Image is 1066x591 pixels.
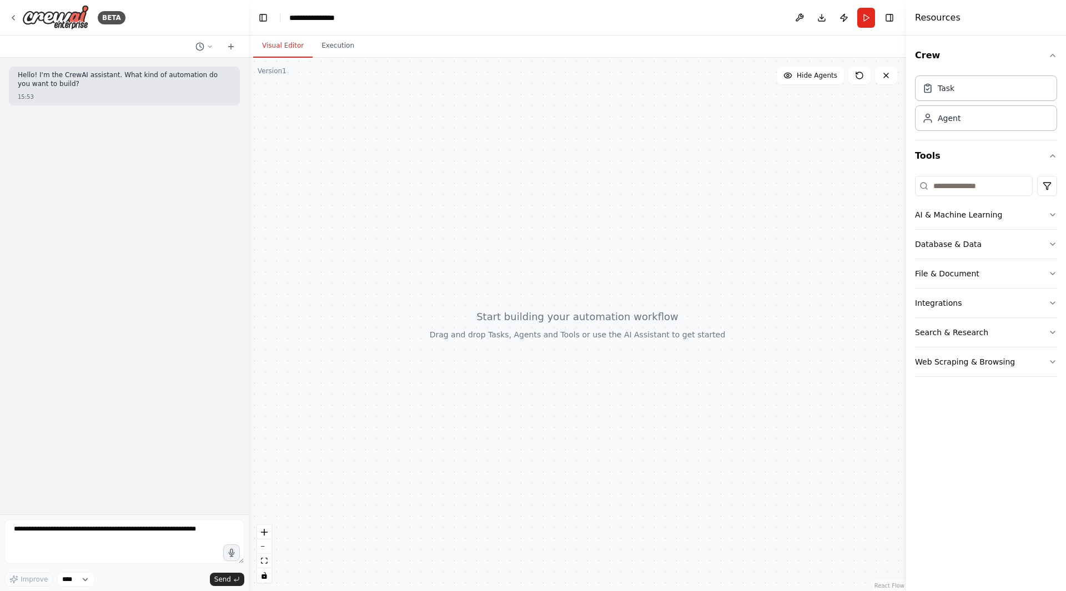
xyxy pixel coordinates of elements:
[18,71,231,88] p: Hello! I'm the CrewAI assistant. What kind of automation do you want to build?
[915,297,962,309] div: Integrations
[313,34,363,58] button: Execution
[21,575,48,584] span: Improve
[257,539,271,554] button: zoom out
[915,71,1057,140] div: Crew
[915,11,961,24] h4: Resources
[289,12,335,23] nav: breadcrumb
[257,568,271,583] button: toggle interactivity
[915,289,1057,317] button: Integrations
[915,140,1057,171] button: Tools
[915,40,1057,71] button: Crew
[98,11,125,24] div: BETA
[210,573,244,586] button: Send
[915,327,988,338] div: Search & Research
[797,71,837,80] span: Hide Agents
[882,10,897,26] button: Hide right sidebar
[915,347,1057,376] button: Web Scraping & Browsing
[915,259,1057,288] button: File & Document
[257,554,271,568] button: fit view
[191,40,218,53] button: Switch to previous chat
[255,10,271,26] button: Hide left sidebar
[22,5,89,30] img: Logo
[18,93,231,101] div: 15:53
[938,113,961,124] div: Agent
[915,209,1002,220] div: AI & Machine Learning
[874,583,904,589] a: React Flow attribution
[257,525,271,539] button: zoom in
[915,318,1057,347] button: Search & Research
[938,83,954,94] div: Task
[214,575,231,584] span: Send
[4,572,53,587] button: Improve
[222,40,240,53] button: Start a new chat
[777,67,844,84] button: Hide Agents
[915,230,1057,259] button: Database & Data
[915,239,982,250] div: Database & Data
[253,34,313,58] button: Visual Editor
[223,544,240,561] button: Click to speak your automation idea
[915,200,1057,229] button: AI & Machine Learning
[915,356,1015,367] div: Web Scraping & Browsing
[257,525,271,583] div: React Flow controls
[915,268,979,279] div: File & Document
[258,67,286,75] div: Version 1
[915,171,1057,386] div: Tools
